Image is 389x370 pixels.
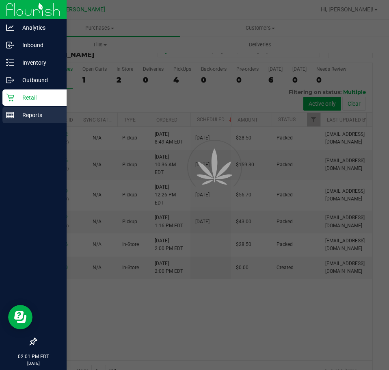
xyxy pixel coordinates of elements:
[14,110,63,120] p: Reports
[4,353,63,360] p: 02:01 PM EDT
[6,111,14,119] inline-svg: Reports
[14,23,63,33] p: Analytics
[6,41,14,49] inline-svg: Inbound
[6,59,14,67] inline-svg: Inventory
[14,75,63,85] p: Outbound
[8,305,32,329] iframe: Resource center
[4,360,63,366] p: [DATE]
[14,58,63,67] p: Inventory
[14,40,63,50] p: Inbound
[6,76,14,84] inline-svg: Outbound
[6,94,14,102] inline-svg: Retail
[14,93,63,102] p: Retail
[6,24,14,32] inline-svg: Analytics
